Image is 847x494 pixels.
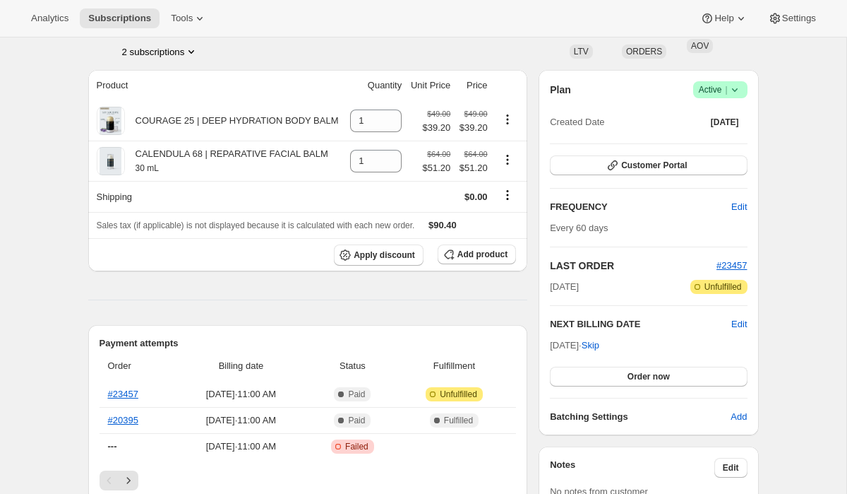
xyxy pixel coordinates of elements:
[178,440,304,454] span: [DATE] · 11:00 AM
[550,200,731,214] h2: FREQUENCY
[464,150,487,158] small: $64.00
[550,259,716,273] h2: LAST ORDER
[459,161,487,175] span: $51.20
[80,8,160,28] button: Subscriptions
[345,70,406,101] th: Quantity
[716,259,747,273] button: #23457
[731,410,747,424] span: Add
[716,260,747,271] a: #23457
[171,13,193,24] span: Tools
[178,387,304,401] span: [DATE] · 11:00 AM
[428,220,457,230] span: $90.40
[550,458,714,478] h3: Notes
[550,340,599,351] span: [DATE] ·
[438,245,516,264] button: Add product
[313,359,392,373] span: Status
[714,13,733,24] span: Help
[122,45,199,59] button: Product actions
[723,196,755,218] button: Edit
[699,83,742,97] span: Active
[88,70,346,101] th: Product
[119,471,138,490] button: Next
[440,389,477,400] span: Unfulfilled
[722,406,755,428] button: Add
[731,200,747,214] span: Edit
[100,471,517,490] nav: Pagination
[550,115,604,129] span: Created Date
[496,112,519,127] button: Product actions
[23,8,77,28] button: Analytics
[582,339,599,353] span: Skip
[97,220,415,230] span: Sales tax (if applicable) is not displayed because it is calculated with each new order.
[136,163,159,173] small: 30 mL
[423,121,451,135] span: $39.20
[691,41,709,51] span: AOV
[348,389,365,400] span: Paid
[455,70,491,101] th: Price
[550,367,747,387] button: Order now
[108,415,138,425] a: #20395
[464,110,487,118] small: $49.00
[627,371,670,382] span: Order now
[88,13,151,24] span: Subscriptions
[100,336,517,351] h2: Payment attempts
[100,351,174,382] th: Order
[334,245,423,266] button: Apply discount
[704,281,742,293] span: Unfulfilled
[108,389,138,399] a: #23457
[354,249,415,261] span: Apply discount
[550,317,731,331] h2: NEXT BILLING DATE
[345,441,368,452] span: Failed
[108,441,117,452] span: ---
[348,415,365,426] span: Paid
[759,8,824,28] button: Settings
[31,13,68,24] span: Analytics
[714,458,747,478] button: Edit
[427,110,450,118] small: $49.00
[178,359,304,373] span: Billing date
[702,112,747,132] button: [DATE]
[125,114,339,128] div: COURAGE 25 | DEEP HYDRATION BODY BALM
[782,13,816,24] span: Settings
[444,415,473,426] span: Fulfilled
[178,413,304,428] span: [DATE] · 11:00 AM
[88,181,346,212] th: Shipping
[427,150,450,158] small: $64.00
[496,187,519,203] button: Shipping actions
[550,155,747,175] button: Customer Portal
[457,249,507,260] span: Add product
[725,84,727,95] span: |
[423,161,451,175] span: $51.20
[401,359,507,373] span: Fulfillment
[464,192,488,202] span: $0.00
[692,8,756,28] button: Help
[162,8,215,28] button: Tools
[550,410,731,424] h6: Batching Settings
[459,121,487,135] span: $39.20
[125,147,328,175] div: CALENDULA 68 | REPARATIVE FACIAL BALM
[550,223,608,233] span: Every 60 days
[496,152,519,167] button: Product actions
[573,334,608,357] button: Skip
[731,317,747,331] button: Edit
[550,83,571,97] h2: Plan
[723,462,739,474] span: Edit
[574,47,589,57] span: LTV
[550,280,579,294] span: [DATE]
[406,70,455,101] th: Unit Price
[626,47,662,57] span: ORDERS
[621,160,687,171] span: Customer Portal
[711,117,739,128] span: [DATE]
